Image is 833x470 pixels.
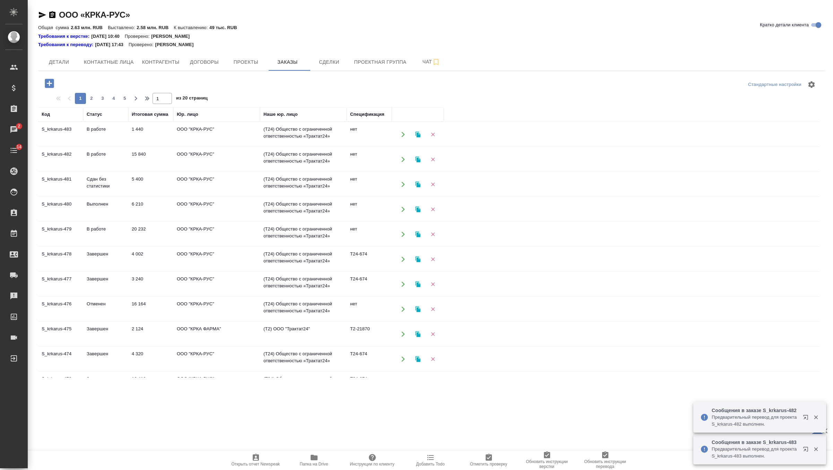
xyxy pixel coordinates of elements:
button: Открыть [396,302,410,316]
button: Открыть [396,252,410,266]
td: Завершен [83,272,128,296]
td: 6 210 [128,197,173,221]
span: Инструкции по клиенту [350,462,394,467]
td: Завершен [83,247,128,271]
td: 1 440 [128,122,173,147]
p: [DATE] 17:43 [95,41,129,48]
span: Проектная группа [354,58,406,67]
button: Клонировать [411,277,425,291]
button: Клонировать [411,202,425,216]
a: Требования к переводу: [38,41,95,48]
button: Удалить [426,352,440,366]
div: Спецификация [350,111,384,118]
td: (T24) Общество с ограниченной ответственностью «Трактат24» [260,222,347,246]
td: (T24) Общество с ограниченной ответственностью «Трактат24» [260,172,347,197]
td: T24-674 [347,372,392,396]
button: 4 [108,93,119,104]
td: S_krkarus-480 [38,197,83,221]
button: Открыть [396,202,410,216]
td: ООО "КРКА-РУС" [173,297,260,321]
td: S_krkarus-482 [38,147,83,172]
td: ООО "КРКА-РУС" [173,172,260,197]
td: Сдан без статистики [83,172,128,197]
button: Открыть [396,352,410,366]
td: нет [347,197,392,221]
td: S_krkarus-476 [38,297,83,321]
button: Открыть в новой вкладке [799,410,815,427]
td: Завершен [83,372,128,396]
a: Требования к верстке: [38,33,91,40]
button: Удалить [426,302,440,316]
td: S_krkarus-483 [38,122,83,147]
span: Обновить инструкции верстки [522,459,572,469]
td: 15 840 [128,147,173,172]
span: Настроить таблицу [803,76,820,93]
td: 4 002 [128,247,173,271]
td: (T24) Общество с ограниченной ответственностью «Трактат24» [260,147,347,172]
button: Клонировать [411,377,425,391]
button: Отметить проверку [460,451,518,470]
button: Закрыть [809,446,823,452]
td: ООО "КРКА-РУС" [173,272,260,296]
td: S_krkarus-479 [38,222,83,246]
button: Удалить [426,152,440,166]
p: Предварительный перевод для проекта S_krkarus-483 выполнен. [712,446,798,460]
div: Статус [87,111,102,118]
span: Контактные лица [84,58,134,67]
td: (T24) Общество с ограниченной ответственностью «Трактат24» [260,197,347,221]
svg: Подписаться [432,58,440,66]
td: ООО "КРКА-РУС" [173,222,260,246]
span: 14 [12,143,26,150]
button: Открыть [396,377,410,391]
td: 16 416 [128,372,173,396]
td: Выполнен [83,197,128,221]
button: Удалить [426,127,440,141]
div: Нажми, чтобы открыть папку с инструкцией [38,33,91,40]
p: [PERSON_NAME] [151,33,195,40]
td: нет [347,147,392,172]
p: Предварительный перевод для проекта S_krkarus-482 выполнен. [712,414,798,428]
td: 3 240 [128,272,173,296]
button: Удалить [426,202,440,216]
button: Удалить [426,377,440,391]
td: ООО "КРКА-РУС" [173,147,260,172]
button: Открыть [396,227,410,241]
button: Открыть [396,327,410,341]
td: Завершен [83,322,128,346]
td: ООО "КРКА-РУС" [173,122,260,147]
td: T24-674 [347,347,392,371]
div: Юр. лицо [177,111,198,118]
button: Клонировать [411,327,425,341]
td: T24-674 [347,272,392,296]
button: Удалить [426,277,440,291]
p: 2.63 млн. RUB [71,25,108,30]
td: В работе [83,222,128,246]
td: S_krkarus-477 [38,272,83,296]
td: S_krkarus-478 [38,247,83,271]
button: 3 [97,93,108,104]
td: (T24) Общество с ограниченной ответственностью «Трактат24» [260,297,347,321]
button: Инструкции по клиенту [343,451,401,470]
td: нет [347,222,392,246]
button: Добавить проект [40,76,59,90]
button: Удалить [426,227,440,241]
p: Сообщения в заказе S_krkarus-483 [712,439,798,446]
td: В работе [83,147,128,172]
button: Открыть [396,277,410,291]
td: (T24) Общество с ограниченной ответственностью «Трактат24» [260,347,347,371]
td: нет [347,172,392,197]
td: 4 320 [128,347,173,371]
span: Открыть отчет Newspeak [232,462,280,467]
td: ООО "КРКА-РУС" [173,372,260,396]
span: из 20 страниц [176,94,208,104]
span: 4 [108,95,119,102]
td: В работе [83,122,128,147]
span: 2 [86,95,97,102]
p: Сообщения в заказе S_krkarus-482 [712,407,798,414]
p: Выставлено: [108,25,137,30]
td: S_krkarus-474 [38,347,83,371]
span: Заказы [271,58,304,67]
button: 5 [119,93,130,104]
button: Клонировать [411,227,425,241]
div: split button [746,79,803,90]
